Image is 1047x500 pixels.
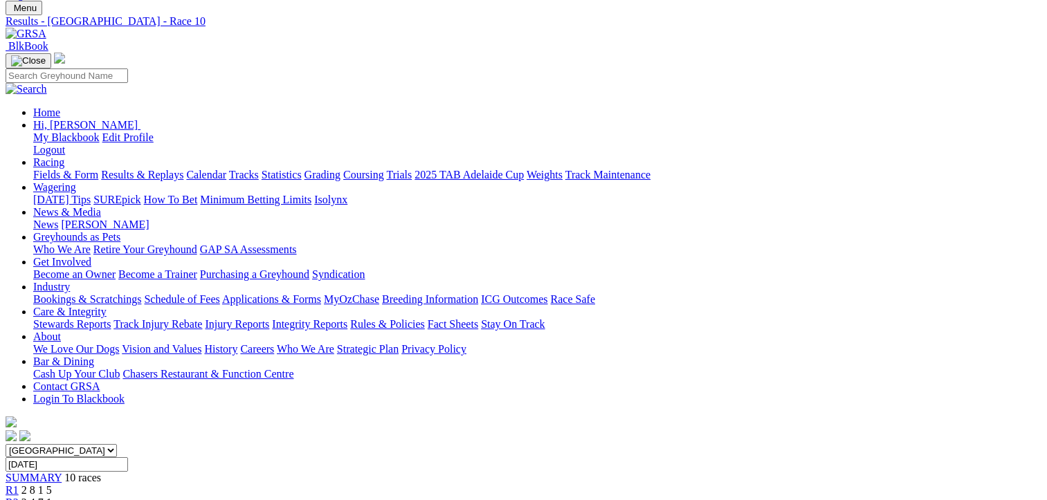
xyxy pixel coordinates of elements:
a: Vision and Values [122,343,201,355]
a: History [204,343,237,355]
a: How To Bet [144,194,198,205]
a: Cash Up Your Club [33,368,120,380]
a: My Blackbook [33,131,100,143]
a: Edit Profile [102,131,154,143]
button: Toggle navigation [6,53,51,68]
a: Industry [33,281,70,293]
a: Results & Replays [101,169,183,180]
a: Who We Are [33,243,91,255]
img: Close [11,55,46,66]
a: [DATE] Tips [33,194,91,205]
div: Greyhounds as Pets [33,243,1041,256]
a: Syndication [312,268,365,280]
div: Industry [33,293,1041,306]
a: Login To Blackbook [33,393,125,405]
a: Stewards Reports [33,318,111,330]
a: Trials [386,169,412,180]
a: Track Injury Rebate [113,318,202,330]
a: Strategic Plan [337,343,399,355]
a: Race Safe [550,293,594,305]
a: Weights [527,169,563,180]
a: Racing [33,156,64,168]
a: Results - [GEOGRAPHIC_DATA] - Race 10 [6,15,1041,28]
a: MyOzChase [324,293,379,305]
a: SUMMARY [6,472,62,483]
a: Isolynx [314,194,347,205]
img: GRSA [6,28,46,40]
a: Coursing [343,169,384,180]
img: twitter.svg [19,430,30,441]
a: Privacy Policy [401,343,466,355]
a: Wagering [33,181,76,193]
div: Bar & Dining [33,368,1041,380]
div: Wagering [33,194,1041,206]
a: Bar & Dining [33,355,94,367]
a: SUREpick [93,194,140,205]
div: News & Media [33,219,1041,231]
a: Purchasing a Greyhound [200,268,309,280]
a: We Love Our Dogs [33,343,119,355]
a: Become a Trainer [118,268,197,280]
span: Menu [14,3,37,13]
a: Breeding Information [382,293,478,305]
span: 10 races [64,472,101,483]
span: 2 8 1 5 [21,484,52,496]
input: Search [6,68,128,83]
a: Grading [304,169,340,180]
div: Care & Integrity [33,318,1041,331]
a: Applications & Forms [222,293,321,305]
img: facebook.svg [6,430,17,441]
div: About [33,343,1041,355]
a: Integrity Reports [272,318,347,330]
a: Fields & Form [33,169,98,180]
a: Care & Integrity [33,306,107,317]
a: Home [33,107,60,118]
span: BlkBook [8,40,48,52]
a: Bookings & Scratchings [33,293,141,305]
a: Rules & Policies [350,318,425,330]
input: Select date [6,457,128,472]
a: BlkBook [6,40,48,52]
a: Careers [240,343,274,355]
a: Chasers Restaurant & Function Centre [122,368,293,380]
a: Logout [33,144,65,156]
div: Hi, [PERSON_NAME] [33,131,1041,156]
a: ICG Outcomes [481,293,547,305]
img: logo-grsa-white.png [54,53,65,64]
a: 2025 TAB Adelaide Cup [415,169,524,180]
div: Get Involved [33,268,1041,281]
a: [PERSON_NAME] [61,219,149,230]
a: Greyhounds as Pets [33,231,120,243]
button: Toggle navigation [6,1,42,15]
a: Who We Are [277,343,334,355]
a: Become an Owner [33,268,116,280]
a: Stay On Track [481,318,545,330]
img: Search [6,83,47,95]
a: Fact Sheets [428,318,478,330]
a: News & Media [33,206,101,218]
a: Schedule of Fees [144,293,219,305]
a: Tracks [229,169,259,180]
a: Retire Your Greyhound [93,243,197,255]
div: Racing [33,169,1041,181]
a: Statistics [262,169,302,180]
a: Track Maintenance [565,169,650,180]
a: Hi, [PERSON_NAME] [33,119,140,131]
img: logo-grsa-white.png [6,416,17,427]
a: Contact GRSA [33,380,100,392]
a: Minimum Betting Limits [200,194,311,205]
span: Hi, [PERSON_NAME] [33,119,138,131]
a: GAP SA Assessments [200,243,297,255]
a: Calendar [186,169,226,180]
a: About [33,331,61,342]
a: Injury Reports [205,318,269,330]
a: Get Involved [33,256,91,268]
a: R1 [6,484,19,496]
a: News [33,219,58,230]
